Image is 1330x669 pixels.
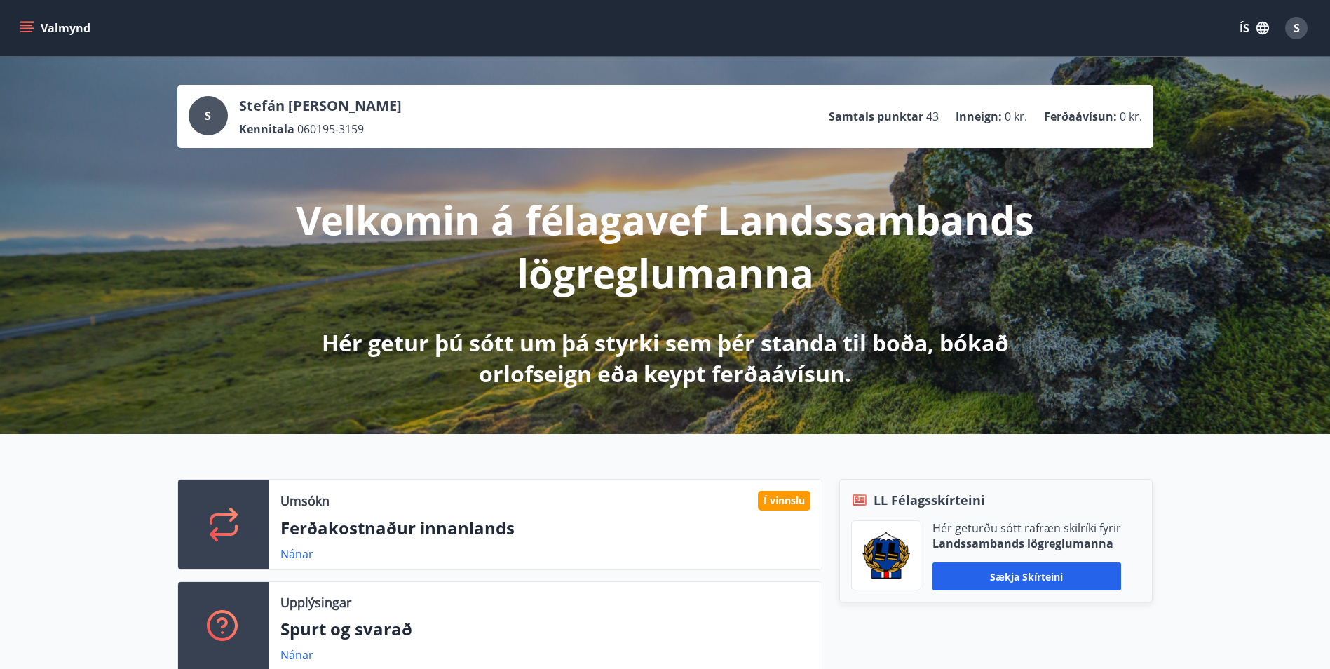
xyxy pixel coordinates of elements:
[1294,20,1300,36] span: S
[932,562,1121,590] button: Sækja skírteini
[1120,109,1142,124] span: 0 kr.
[295,193,1036,299] p: Velkomin á félagavef Landssambands lögreglumanna
[926,109,939,124] span: 43
[17,15,96,41] button: menu
[956,109,1002,124] p: Inneign :
[280,546,313,562] a: Nánar
[239,121,294,137] p: Kennitala
[280,593,351,611] p: Upplýsingar
[932,520,1121,536] p: Hér geturðu sótt rafræn skilríki fyrir
[758,491,810,511] div: Í vinnslu
[1280,11,1313,45] button: S
[280,617,810,641] p: Spurt og svarað
[1005,109,1027,124] span: 0 kr.
[1232,15,1277,41] button: ÍS
[295,327,1036,389] p: Hér getur þú sótt um þá styrki sem þér standa til boða, bókað orlofseign eða keypt ferðaávísun.
[280,516,810,540] p: Ferðakostnaður innanlands
[1044,109,1117,124] p: Ferðaávísun :
[874,491,985,509] span: LL Félagsskírteini
[932,536,1121,551] p: Landssambands lögreglumanna
[280,647,313,663] a: Nánar
[829,109,923,124] p: Samtals punktar
[297,121,364,137] span: 060195-3159
[280,492,330,510] p: Umsókn
[205,108,211,123] span: S
[239,96,402,116] p: Stefán [PERSON_NAME]
[862,532,910,579] img: 1cqKbADZNYZ4wXUG0EC2JmCwhQh0Y6EN22Kw4FTY.png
